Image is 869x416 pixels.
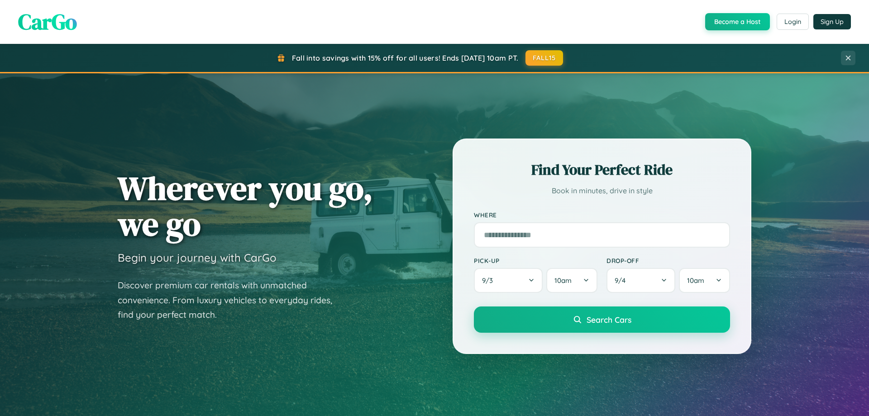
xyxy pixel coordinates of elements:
[118,278,344,322] p: Discover premium car rentals with unmatched convenience. From luxury vehicles to everyday rides, ...
[687,276,704,285] span: 10am
[474,257,597,264] label: Pick-up
[474,211,730,219] label: Where
[474,306,730,333] button: Search Cars
[482,276,497,285] span: 9 / 3
[525,50,563,66] button: FALL15
[474,184,730,197] p: Book in minutes, drive in style
[679,268,730,293] button: 10am
[606,268,675,293] button: 9/4
[292,53,519,62] span: Fall into savings with 15% off for all users! Ends [DATE] 10am PT.
[705,13,770,30] button: Become a Host
[606,257,730,264] label: Drop-off
[474,160,730,180] h2: Find Your Perfect Ride
[777,14,809,30] button: Login
[546,268,597,293] button: 10am
[118,170,373,242] h1: Wherever you go, we go
[554,276,572,285] span: 10am
[118,251,277,264] h3: Begin your journey with CarGo
[587,315,631,325] span: Search Cars
[813,14,851,29] button: Sign Up
[18,7,77,37] span: CarGo
[474,268,543,293] button: 9/3
[615,276,630,285] span: 9 / 4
